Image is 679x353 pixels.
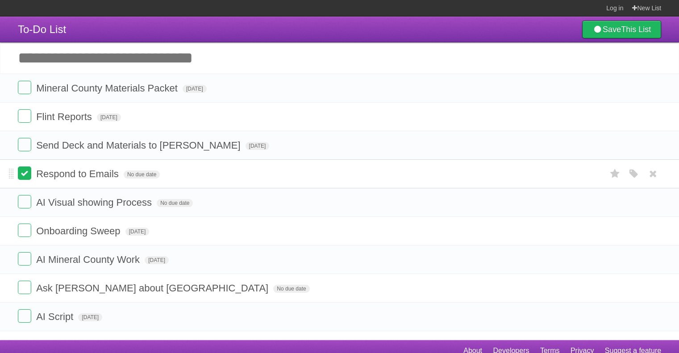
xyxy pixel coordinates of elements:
[97,113,121,121] span: [DATE]
[18,309,31,323] label: Done
[582,21,661,38] a: SaveThis List
[36,311,75,322] span: AI Script
[607,166,624,181] label: Star task
[18,252,31,266] label: Done
[36,197,154,208] span: AI Visual showing Process
[36,111,94,122] span: Flint Reports
[78,313,102,321] span: [DATE]
[18,81,31,94] label: Done
[183,85,207,93] span: [DATE]
[18,138,31,151] label: Done
[273,285,309,293] span: No due date
[18,23,66,35] span: To-Do List
[18,224,31,237] label: Done
[18,166,31,180] label: Done
[145,256,169,264] span: [DATE]
[18,195,31,208] label: Done
[36,168,121,179] span: Respond to Emails
[621,25,651,34] b: This List
[36,282,271,294] span: Ask [PERSON_NAME] about [GEOGRAPHIC_DATA]
[18,109,31,123] label: Done
[36,254,142,265] span: AI Mineral County Work
[18,281,31,294] label: Done
[124,170,160,179] span: No due date
[36,225,122,237] span: Onboarding Sweep
[125,228,150,236] span: [DATE]
[157,199,193,207] span: No due date
[246,142,270,150] span: [DATE]
[36,83,180,94] span: Mineral County Materials Packet
[36,140,242,151] span: Send Deck and Materials to [PERSON_NAME]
